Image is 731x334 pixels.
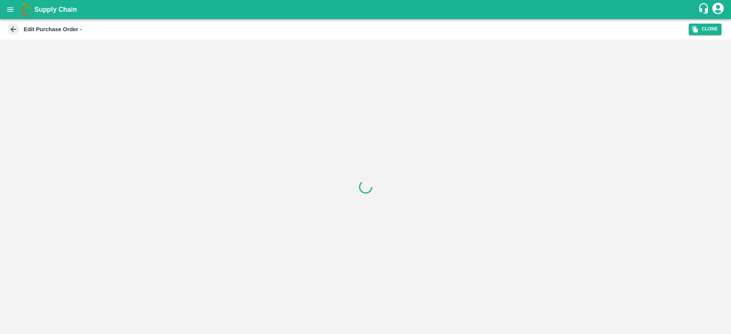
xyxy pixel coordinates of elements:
b: Edit Purchase Order - [24,26,82,32]
div: customer-support [698,3,711,16]
a: Supply Chain [34,4,698,15]
b: Supply Chain [34,6,77,13]
img: logo [19,2,34,17]
div: account of current user [711,2,725,17]
button: open drawer [2,1,19,18]
button: Clone [689,24,721,35]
